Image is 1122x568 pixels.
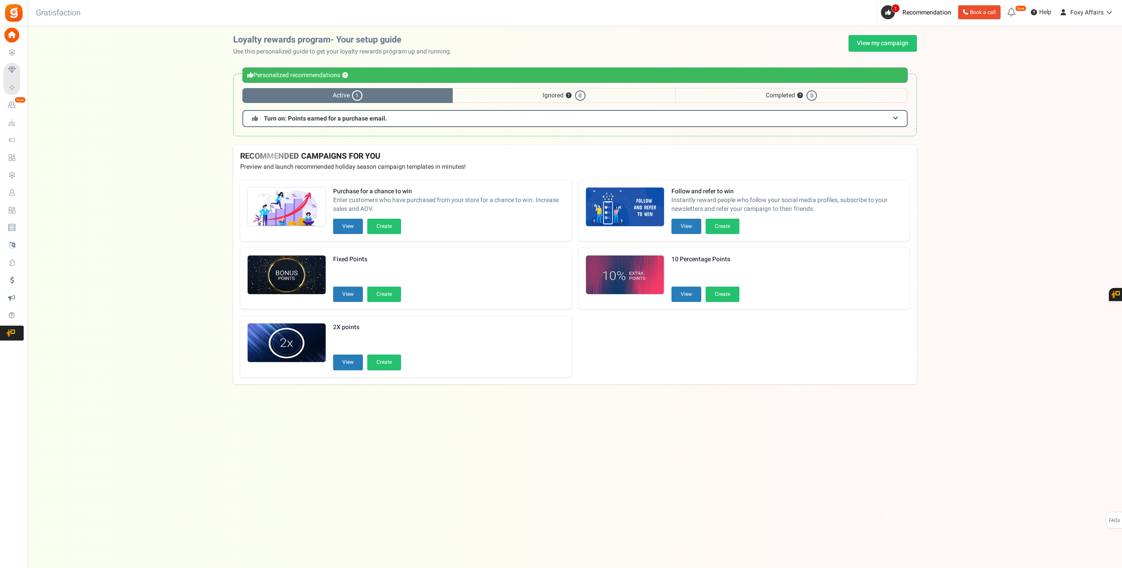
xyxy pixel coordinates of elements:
strong: 10 Percentage Points [671,255,739,264]
span: 1 [891,4,900,13]
strong: 2X points [333,323,401,332]
img: Recommended Campaigns [586,188,664,227]
h2: Loyalty rewards program- Your setup guide [233,35,458,45]
img: Recommended Campaigns [248,323,326,363]
span: Ignored [453,88,675,103]
button: View [671,287,701,302]
strong: Follow and refer to win [671,187,903,196]
span: 0 [806,90,817,101]
button: Create [367,355,401,370]
a: View my campaign [849,35,917,52]
a: Book a call [958,5,1001,19]
button: ? [566,93,572,99]
button: Create [367,287,401,302]
span: Enter customers who have purchased from your store for a chance to win. Increase sales and AOV. [333,196,565,213]
span: Foxy Affairs [1070,8,1104,17]
strong: Purchase for a chance to win [333,187,565,196]
em: New [14,97,26,103]
p: Preview and launch recommended holiday season campaign templates in minutes! [240,163,910,171]
button: Create [706,219,739,234]
a: New [4,98,24,113]
img: Gratisfaction [4,3,24,23]
button: ? [797,93,803,99]
h4: RECOMMENDED CAMPAIGNS FOR YOU [240,152,910,161]
span: Turn on: Points earned for a purchase email. [264,114,387,123]
em: New [1015,5,1026,11]
span: Instantly reward people who follow your social media profiles, subscribe to your newsletters and ... [671,196,903,213]
span: Completed [675,88,907,103]
p: Use this personalized guide to get your loyalty rewards program up and running. [233,47,458,56]
span: 0 [575,90,586,101]
a: Help [1027,5,1055,19]
span: Active [242,88,453,103]
h3: Gratisfaction [26,4,90,22]
img: Recommended Campaigns [248,188,326,227]
button: View [333,219,363,234]
button: View [671,219,701,234]
div: Personalized recommendations [242,67,908,83]
span: 1 [352,90,362,101]
img: Recommended Campaigns [248,256,326,295]
button: Create [706,287,739,302]
span: Help [1037,8,1051,17]
button: View [333,355,363,370]
button: Create [367,219,401,234]
span: FAQs [1108,512,1120,529]
span: Recommendation [902,8,951,17]
button: ? [342,73,348,78]
img: Recommended Campaigns [586,256,664,295]
button: View [333,287,363,302]
a: 1 Recommendation [881,5,955,19]
strong: Fixed Points [333,255,401,264]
